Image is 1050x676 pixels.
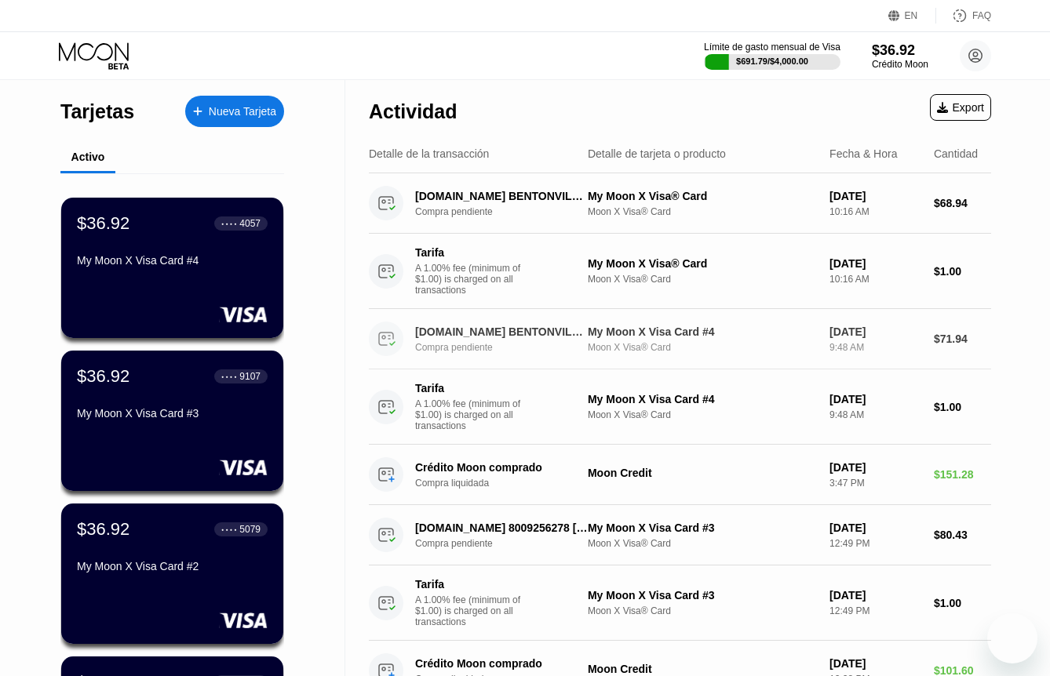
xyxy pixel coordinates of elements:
[239,371,261,382] div: 9107
[829,274,921,285] div: 10:16 AM
[937,101,984,114] div: Export
[369,369,991,445] div: TarifaA 1.00% fee (minimum of $1.00) is charged on all transactionsMy Moon X Visa Card #4Moon X V...
[905,10,918,21] div: EN
[829,342,921,353] div: 9:48 AM
[415,382,525,394] div: Tarifa
[415,594,533,627] div: A 1.00% fee (minimum of $1.00) is charged on all transactions
[60,100,134,123] div: Tarjetas
[588,409,817,420] div: Moon X Visa® Card
[77,519,129,540] div: $36.92
[415,657,588,670] div: Crédito Moon comprado
[934,147,978,160] div: Cantidad
[71,151,105,163] div: Activo
[829,538,921,549] div: 12:49 PM
[588,206,817,217] div: Moon X Visa® Card
[588,393,817,405] div: My Moon X Visa Card #4
[415,461,588,474] div: Crédito Moon comprado
[829,478,921,489] div: 3:47 PM
[588,522,817,534] div: My Moon X Visa Card #3
[369,173,991,234] div: [DOMAIN_NAME] BENTONVILLE USCompra pendienteMy Moon X Visa® CardMoon X Visa® Card[DATE]10:16 AM$6...
[936,8,991,24] div: FAQ
[588,538,817,549] div: Moon X Visa® Card
[61,351,283,491] div: $36.92● ● ● ●9107My Moon X Visa Card #3
[934,197,991,209] div: $68.94
[588,342,817,353] div: Moon X Visa® Card
[704,42,840,53] div: Límite de gasto mensual de Visa
[829,393,921,405] div: [DATE]
[209,105,276,118] div: Nueva Tarjeta
[588,257,817,270] div: My Moon X Visa® Card
[829,257,921,270] div: [DATE]
[415,325,588,338] div: [DOMAIN_NAME] BENTONVILLE US
[369,565,991,641] div: TarifaA 1.00% fee (minimum of $1.00) is charged on all transactionsMy Moon X Visa Card #3Moon X V...
[185,96,284,127] div: Nueva Tarjeta
[588,190,817,202] div: My Moon X Visa® Card
[415,522,588,534] div: [DOMAIN_NAME] 8009256278 [GEOGRAPHIC_DATA] [GEOGRAPHIC_DATA]
[934,401,991,413] div: $1.00
[239,524,261,535] div: 5079
[829,605,921,616] div: 12:49 PM
[415,478,601,489] div: Compra liquidada
[61,503,283,644] div: $36.92● ● ● ●5079My Moon X Visa Card #2
[415,206,601,217] div: Compra pendiente
[872,42,928,59] div: $36.92
[588,147,726,160] div: Detalle de tarjeta o producto
[934,265,991,278] div: $1.00
[829,409,921,420] div: 9:48 AM
[588,605,817,616] div: Moon X Visa® Card
[934,529,991,541] div: $80.43
[77,560,268,572] div: My Moon X Visa Card #2
[588,589,817,601] div: My Moon X Visa Card #3
[77,407,268,420] div: My Moon X Visa Card #3
[588,467,817,479] div: Moon Credit
[221,527,237,532] div: ● ● ● ●
[415,398,533,431] div: A 1.00% fee (minimum of $1.00) is charged on all transactions
[829,325,921,338] div: [DATE]
[415,578,525,591] div: Tarifa
[829,206,921,217] div: 10:16 AM
[369,100,458,123] div: Actividad
[872,42,928,70] div: $36.92Crédito Moon
[369,505,991,565] div: [DOMAIN_NAME] 8009256278 [GEOGRAPHIC_DATA] [GEOGRAPHIC_DATA]Compra pendienteMy Moon X Visa Card #...
[588,274,817,285] div: Moon X Visa® Card
[77,213,129,234] div: $36.92
[704,42,840,70] div: Límite de gasto mensual de Visa$691.79/$4,000.00
[77,366,129,387] div: $36.92
[736,56,808,66] div: $691.79 / $4,000.00
[415,342,601,353] div: Compra pendiente
[61,198,283,338] div: $36.92● ● ● ●4057My Moon X Visa Card #4
[934,597,991,609] div: $1.00
[415,190,588,202] div: [DOMAIN_NAME] BENTONVILLE US
[829,461,921,474] div: [DATE]
[588,663,817,675] div: Moon Credit
[934,468,991,481] div: $151.28
[829,589,921,601] div: [DATE]
[930,94,991,121] div: Export
[415,538,601,549] div: Compra pendiente
[221,221,237,226] div: ● ● ● ●
[369,309,991,369] div: [DOMAIN_NAME] BENTONVILLE USCompra pendienteMy Moon X Visa Card #4Moon X Visa® Card[DATE]9:48 AM$...
[934,333,991,345] div: $71.94
[829,657,921,670] div: [DATE]
[888,8,936,24] div: EN
[829,522,921,534] div: [DATE]
[972,10,991,21] div: FAQ
[239,218,261,229] div: 4057
[829,147,897,160] div: Fecha & Hora
[829,190,921,202] div: [DATE]
[369,445,991,505] div: Crédito Moon compradoCompra liquidadaMoon Credit[DATE]3:47 PM$151.28
[369,234,991,309] div: TarifaA 1.00% fee (minimum of $1.00) is charged on all transactionsMy Moon X Visa® CardMoon X Vis...
[872,59,928,70] div: Crédito Moon
[987,613,1037,663] iframe: Botón para iniciar la ventana de mensajería, conversación en curso
[369,147,489,160] div: Detalle de la transacción
[588,325,817,338] div: My Moon X Visa Card #4
[221,374,237,379] div: ● ● ● ●
[415,246,525,259] div: Tarifa
[415,263,533,296] div: A 1.00% fee (minimum of $1.00) is charged on all transactions
[77,254,268,267] div: My Moon X Visa Card #4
